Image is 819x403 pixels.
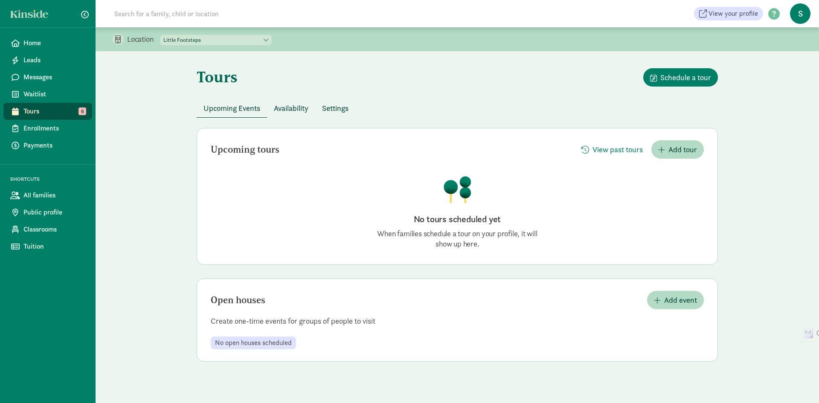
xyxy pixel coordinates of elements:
button: Add tour [651,140,704,159]
button: Availability [267,99,315,117]
p: When families schedule a tour on your profile, it will show up here. [372,229,543,249]
span: Upcoming Events [203,102,260,114]
a: Tuition [3,238,92,255]
span: Tuition [23,241,85,252]
h2: Open houses [211,295,265,305]
a: Classrooms [3,221,92,238]
span: S [790,3,810,24]
span: View past tours [592,144,643,155]
a: Leads [3,52,92,69]
span: Settings [322,102,349,114]
img: illustration-trees.png [443,176,472,203]
a: Public profile [3,204,92,221]
button: Add event [647,291,704,309]
span: All families [23,190,85,200]
a: View past tours [575,145,650,155]
a: Tours 6 [3,103,92,120]
span: Messages [23,72,85,82]
span: Public profile [23,207,85,217]
span: Add tour [668,144,697,155]
span: Waitlist [23,89,85,99]
p: Location [127,34,160,44]
span: Enrollments [23,123,85,133]
button: Upcoming Events [197,99,267,117]
button: Schedule a tour [643,68,718,87]
a: Home [3,35,92,52]
span: View your profile [709,9,758,19]
a: All families [3,187,92,204]
span: Payments [23,140,85,151]
h1: Tours [197,68,238,85]
a: Payments [3,137,92,154]
span: Schedule a tour [660,72,711,83]
span: Home [23,38,85,48]
span: Add event [664,294,697,306]
h2: No tours scheduled yet [372,213,543,225]
span: Classrooms [23,224,85,235]
a: Enrollments [3,120,92,137]
button: View past tours [575,140,650,159]
span: 6 [78,107,86,115]
button: Settings [315,99,355,117]
span: Tours [23,106,85,116]
span: Leads [23,55,85,65]
a: View your profile [694,7,763,20]
a: Messages [3,69,92,86]
a: Waitlist [3,86,92,103]
span: No open houses scheduled [215,339,292,347]
iframe: Chat Widget [776,362,819,403]
span: Availability [274,102,308,114]
p: Create one-time events for groups of people to visit [197,316,717,326]
input: Search for a family, child or location [109,5,349,22]
h2: Upcoming tours [211,145,279,155]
